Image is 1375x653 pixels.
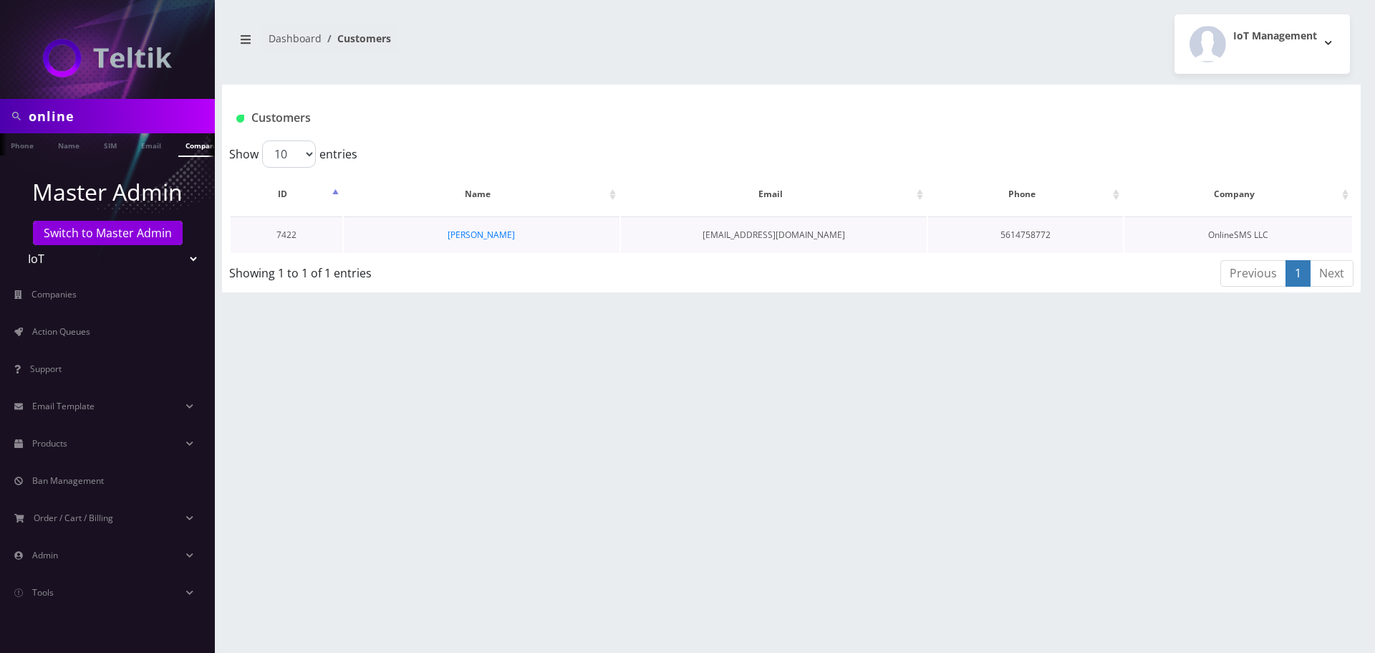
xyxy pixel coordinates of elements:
[30,363,62,375] span: Support
[229,259,687,282] div: Showing 1 to 1 of 1 entries
[34,512,113,524] span: Order / Cart / Billing
[344,173,619,215] th: Name: activate to sort column ascending
[236,111,1158,125] h1: Customers
[1174,14,1350,74] button: IoT Management
[51,133,87,156] a: Name
[1310,260,1354,287] a: Next
[448,229,515,241] a: [PERSON_NAME]
[32,549,58,561] span: Admin
[32,437,67,449] span: Products
[32,325,90,338] span: Action Queues
[32,475,104,487] span: Ban Management
[32,586,54,599] span: Tools
[134,133,168,156] a: Email
[97,133,124,156] a: SIM
[1233,30,1317,42] h2: IoT Management
[928,173,1122,215] th: Phone: activate to sort column ascending
[928,216,1122,253] td: 5614758772
[621,173,927,215] th: Email: activate to sort column ascending
[262,140,316,168] select: Showentries
[1220,260,1286,287] a: Previous
[32,288,77,300] span: Companies
[33,221,183,245] a: Switch to Master Admin
[231,216,342,253] td: 7422
[178,133,226,157] a: Company
[1285,260,1311,287] a: 1
[4,133,41,156] a: Phone
[621,216,927,253] td: [EMAIL_ADDRESS][DOMAIN_NAME]
[29,103,211,130] input: Search in Company
[43,39,172,77] img: IoT
[269,32,322,45] a: Dashboard
[1124,216,1352,253] td: OnlineSMS LLC
[1124,173,1352,215] th: Company: activate to sort column ascending
[229,140,357,168] label: Show entries
[32,400,95,412] span: Email Template
[233,24,781,65] nav: breadcrumb
[322,31,391,46] li: Customers
[231,173,342,215] th: ID: activate to sort column descending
